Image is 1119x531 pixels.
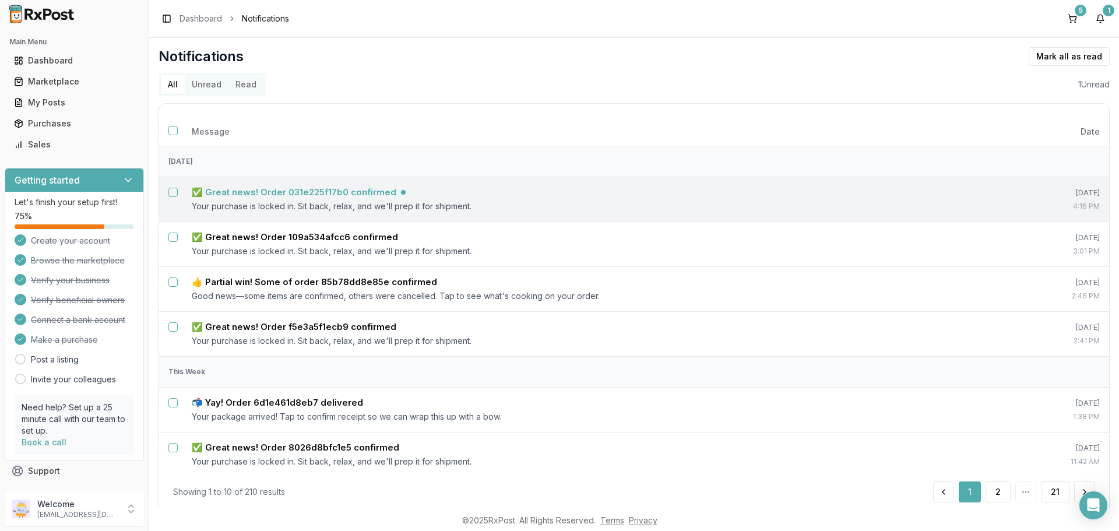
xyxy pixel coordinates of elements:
[22,402,127,437] p: Need help? Set up a 25 minute call with our team to set up.
[168,126,178,135] button: Select all notifications
[15,196,134,208] p: Let's finish your setup first!
[9,37,139,47] h2: Main Menu
[629,515,657,525] a: Privacy
[173,486,285,498] div: Showing 1 to 10 of 210 results
[31,314,125,326] span: Connect a bank account
[1022,290,1100,302] div: 2:46 PM
[31,235,110,247] span: Create your account
[15,210,32,222] span: 75 %
[31,255,125,266] span: Browse the marketplace
[1022,335,1100,347] div: 2:41 PM
[1075,443,1100,452] span: [DATE]
[192,290,1004,302] p: Good news—some items are confirmed, others were cancelled. Tap to see what's cooking on your order.
[228,75,263,94] button: Read
[14,55,135,66] div: Dashboard
[1079,491,1107,519] div: Open Intercom Messenger
[192,411,1004,423] p: Your package arrived! Tap to confirm receipt so we can wrap this up with a bow.
[5,460,144,481] button: Support
[192,245,1004,257] p: Your purchase is locked in. Sit back, relax, and we'll prep it for shipment.
[9,113,139,134] a: Purchases
[168,277,178,287] button: Select notification: 👍 Partial win! Some of order 85b78dd8e85e confirmed
[1075,277,1100,287] span: [DATE]
[192,321,396,333] h5: ✅ Great news! Order f5e3a5f1ecb9 confirmed
[28,486,68,498] span: Feedback
[168,322,178,332] button: Select notification: ✅ Great news! Order f5e3a5f1ecb9 confirmed
[14,76,135,87] div: Marketplace
[1022,411,1100,423] div: 1:38 PM
[600,515,624,525] a: Terms
[182,118,1013,146] th: Message
[5,5,79,23] img: RxPost Logo
[14,118,135,129] div: Purchases
[5,51,144,70] button: Dashboard
[168,156,1100,167] h4: [DATE]
[180,13,289,24] nav: breadcrumb
[31,294,125,306] span: Verify beneficial owners
[5,72,144,91] button: Marketplace
[5,114,144,133] button: Purchases
[1022,456,1100,467] div: 11:42 AM
[1075,233,1100,242] span: [DATE]
[168,233,178,242] button: Select notification: ✅ Great news! Order 109a534afcc6 confirmed
[9,71,139,92] a: Marketplace
[37,498,118,510] p: Welcome
[168,398,178,407] button: Select notification: 📬 Yay! Order 6d1e461d8eb7 delivered
[1075,322,1100,332] span: [DATE]
[959,481,981,502] button: 1
[9,92,139,113] a: My Posts
[5,481,144,502] button: Feedback
[168,443,178,452] button: Select notification: ✅ Great news! Order 8026d8bfc1e5 confirmed
[192,456,1004,467] p: Your purchase is locked in. Sit back, relax, and we'll prep it for shipment.
[31,374,116,385] a: Invite your colleagues
[12,500,30,518] img: User avatar
[192,201,1004,212] p: Your purchase is locked in. Sit back, relax, and we'll prep it for shipment.
[1091,9,1110,28] button: 1
[168,188,178,197] button: Select notification: ✅ Great news! Order 031e225f17b0 confirmed
[180,13,222,24] a: Dashboard
[1103,5,1114,16] div: 1
[161,75,185,94] button: All
[159,47,244,66] h1: Notifications
[1029,47,1110,66] button: Mark all as read
[31,275,110,286] span: Verify your business
[192,187,396,198] h5: ✅ Great news! Order 031e225f17b0 confirmed
[9,134,139,155] a: Sales
[22,437,66,447] a: Book a call
[1075,188,1100,197] span: [DATE]
[1041,481,1069,502] button: 21
[5,93,144,112] button: My Posts
[37,510,118,519] p: [EMAIL_ADDRESS][DOMAIN_NAME]
[192,276,437,288] h5: 👍 Partial win! Some of order 85b78dd8e85e confirmed
[31,354,79,365] a: Post a listing
[1075,398,1100,407] span: [DATE]
[192,335,1004,347] p: Your purchase is locked in. Sit back, relax, and we'll prep it for shipment.
[242,13,289,24] span: Notifications
[168,366,1100,378] h4: This Week
[14,97,135,108] div: My Posts
[9,50,139,71] a: Dashboard
[1078,79,1110,90] div: 1 Unread
[15,173,80,187] h3: Getting started
[1063,9,1082,28] button: 5
[5,135,144,154] button: Sales
[192,231,398,243] h5: ✅ Great news! Order 109a534afcc6 confirmed
[192,397,363,409] h5: 📬 Yay! Order 6d1e461d8eb7 delivered
[986,481,1011,502] button: 2
[192,442,399,453] h5: ✅ Great news! Order 8026d8bfc1e5 confirmed
[14,139,135,150] div: Sales
[1022,201,1100,212] div: 4:16 PM
[1075,5,1086,16] div: 5
[1022,245,1100,257] div: 3:01 PM
[31,334,98,346] span: Make a purchase
[185,75,228,94] button: Unread
[1013,118,1109,146] th: Date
